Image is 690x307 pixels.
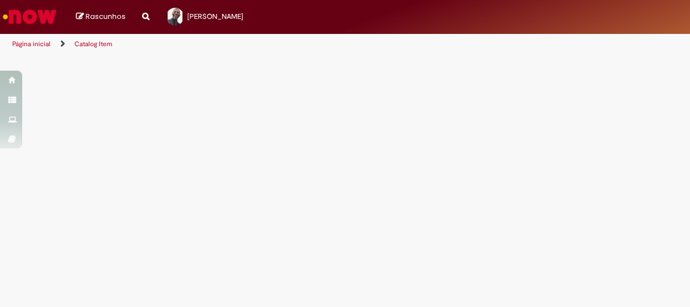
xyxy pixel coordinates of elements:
ul: Trilhas de página [8,34,452,55]
span: Rascunhos [86,11,126,22]
img: ServiceNow [1,6,58,28]
a: Página inicial [12,39,51,48]
a: Rascunhos [76,12,126,22]
span: [PERSON_NAME] [187,12,243,21]
a: Catalog Item [74,39,112,48]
